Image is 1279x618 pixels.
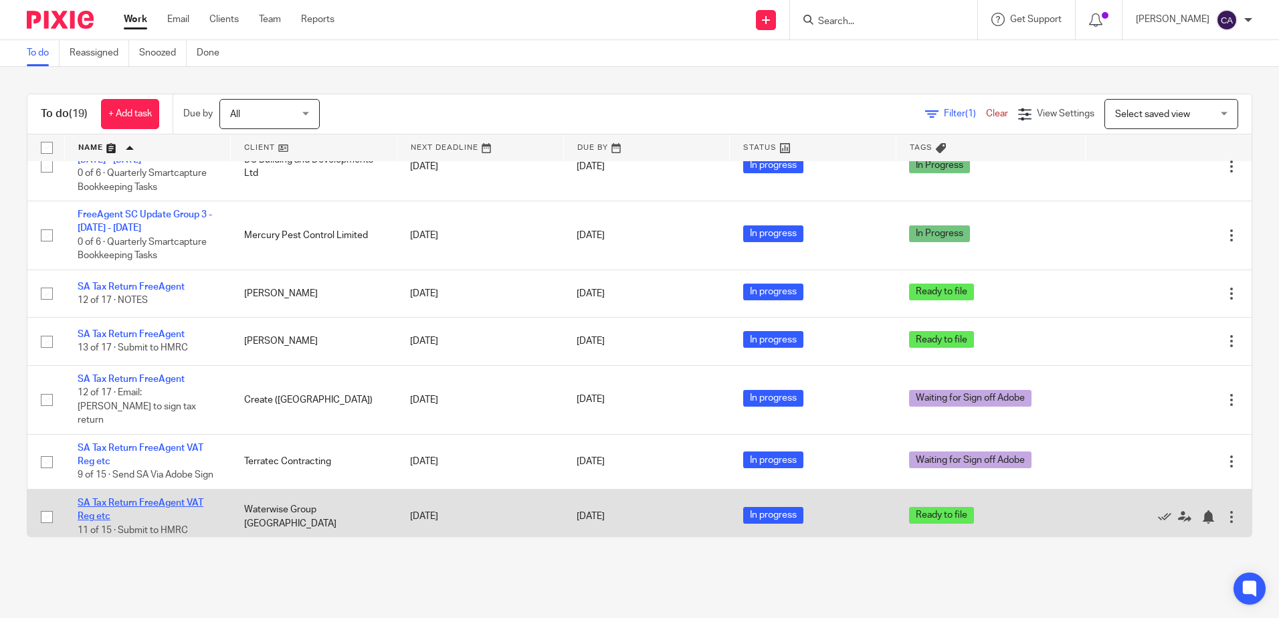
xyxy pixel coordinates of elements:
span: [DATE] [577,336,605,346]
td: [DATE] [397,201,563,270]
a: Snoozed [139,40,187,66]
span: Ready to file [909,507,974,524]
a: FreeAgent SC Update Group 3 - [DATE] - [DATE] [78,210,212,233]
td: [DATE] [397,132,563,201]
span: [DATE] [577,457,605,466]
span: In progress [743,284,803,300]
a: Reports [301,13,334,26]
a: + Add task [101,99,159,129]
td: [DATE] [397,270,563,317]
span: In Progress [909,225,970,242]
td: [PERSON_NAME] [231,270,397,317]
td: DS Building and Developments Ltd [231,132,397,201]
span: 0 of 6 · Quarterly Smartcapture Bookkeeping Tasks [78,169,207,192]
img: svg%3E [1216,9,1238,31]
td: Mercury Pest Control Limited [231,201,397,270]
span: [DATE] [577,231,605,240]
td: Terratec Contracting [231,434,397,489]
span: Waiting for Sign off Adobe [909,390,1031,407]
a: SA Tax Return FreeAgent [78,330,185,339]
span: [DATE] [577,162,605,171]
span: 11 of 15 · Submit to HMRC [78,526,188,535]
span: 13 of 17 · Submit to HMRC [78,344,188,353]
span: Filter [944,109,986,118]
span: (1) [965,109,976,118]
a: Work [124,13,147,26]
span: View Settings [1037,109,1094,118]
span: [DATE] [577,512,605,521]
span: [DATE] [577,395,605,405]
td: [DATE] [397,365,563,434]
td: [DATE] [397,318,563,365]
a: Clear [986,109,1008,118]
span: Waiting for Sign off Adobe [909,451,1031,468]
td: Create ([GEOGRAPHIC_DATA]) [231,365,397,434]
span: All [230,110,240,119]
span: Select saved view [1115,110,1190,119]
a: Reassigned [70,40,129,66]
span: In progress [743,451,803,468]
p: Due by [183,107,213,120]
span: 12 of 17 · NOTES [78,296,148,305]
a: To do [27,40,60,66]
span: Ready to file [909,284,974,300]
span: In progress [743,225,803,242]
td: [PERSON_NAME] [231,318,397,365]
span: In progress [743,331,803,348]
a: Email [167,13,189,26]
a: Team [259,13,281,26]
a: FreeAgent SC Update Group 3 - [DATE] - [DATE] [78,141,212,164]
td: Waterwise Group [GEOGRAPHIC_DATA] [231,489,397,544]
span: In progress [743,507,803,524]
a: Done [197,40,229,66]
span: Tags [910,144,932,151]
span: Get Support [1010,15,1062,24]
span: (19) [69,108,88,119]
a: Mark as done [1158,510,1178,523]
a: SA Tax Return FreeAgent [78,375,185,384]
span: [DATE] [577,289,605,298]
span: In Progress [909,157,970,173]
a: SA Tax Return FreeAgent VAT Reg etc [78,498,203,521]
input: Search [817,16,937,28]
td: [DATE] [397,489,563,544]
img: Pixie [27,11,94,29]
span: 9 of 15 · Send SA Via Adobe Sign [78,471,213,480]
td: [DATE] [397,434,563,489]
span: 12 of 17 · Email: [PERSON_NAME] to sign tax return [78,388,196,425]
span: In progress [743,157,803,173]
a: SA Tax Return FreeAgent [78,282,185,292]
span: 0 of 6 · Quarterly Smartcapture Bookkeeping Tasks [78,237,207,261]
a: Clients [209,13,239,26]
h1: To do [41,107,88,121]
span: In progress [743,390,803,407]
span: Ready to file [909,331,974,348]
a: SA Tax Return FreeAgent VAT Reg etc [78,443,203,466]
p: [PERSON_NAME] [1136,13,1209,26]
